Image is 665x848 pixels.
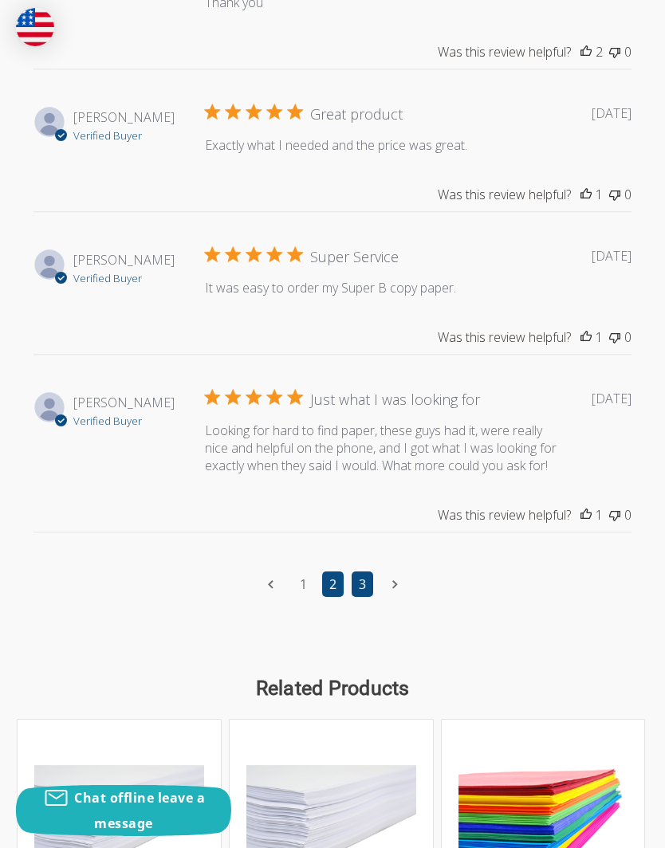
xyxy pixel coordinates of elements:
div: [DATE] [592,104,632,122]
button: This review was not helpful [609,328,620,346]
span: Bill M. [73,251,175,269]
div: Was this review helpful? [438,186,571,203]
div: 5 out of 5 stars [205,247,302,261]
a: Navigate to previous page [261,571,281,597]
img: duty and tax information for United States [16,8,54,46]
div: [DATE] [592,247,632,265]
div: 1 [596,186,603,203]
div: Was this review helpful? [438,43,571,61]
button: This review was not helpful [609,506,620,524]
button: Chat offline leave a message [16,785,231,836]
div: 0 [624,506,632,524]
iframe: Google Customer Reviews [533,805,665,848]
div: 0 [624,43,632,61]
div: 2 [596,43,603,61]
span: Chat offline leave a message [74,789,205,832]
button: This review was not helpful [609,43,620,61]
span: Verified Buyer [73,414,142,428]
div: 0 [624,328,632,346]
h2: Related Products [17,673,648,704]
a: Navigate to next page [385,571,405,597]
div: 1 [596,328,603,346]
button: This review was helpful [580,43,592,61]
a: Navigate to page 1 of comments [293,571,314,597]
span: Verified Buyer [73,128,142,143]
button: This review was helpful [580,328,592,346]
span: Patti A. [73,108,175,126]
div: Was this review helpful? [438,328,571,346]
button: This review was not helpful [609,186,620,203]
div: 0 [624,186,632,203]
span: Mark N. [73,394,175,411]
div: Was this review helpful? [438,506,571,524]
span: Verified Buyer [73,271,142,285]
button: This review was helpful [580,506,592,524]
div: Super Service [310,247,399,266]
div: 5 out of 5 stars [205,390,302,404]
a: Navigate to page 2 of comments [322,571,344,597]
div: 5 out of 5 stars [205,104,302,119]
div: Just what I was looking for [310,390,480,409]
button: This review was helpful [580,186,592,203]
div: [DATE] [592,390,632,407]
div: 1 [596,506,603,524]
a: Navigate to page 3 of comments [352,571,373,597]
div: Great product [310,104,403,124]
